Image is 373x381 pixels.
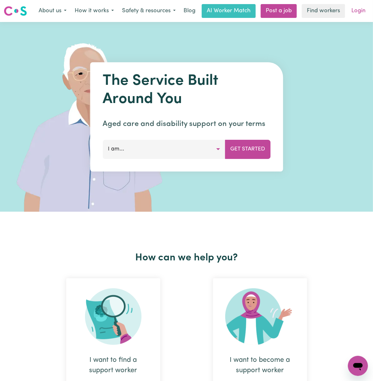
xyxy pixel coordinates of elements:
iframe: Button to launch messaging window [348,356,368,376]
button: About us [35,4,71,18]
img: Search [85,288,141,345]
img: Careseekers logo [4,5,27,17]
img: Become Worker [225,288,295,345]
button: Safety & resources [118,4,180,18]
a: Find workers [302,4,345,18]
a: Post a job [261,4,297,18]
h2: How can we help you? [40,252,333,264]
div: I want to find a support worker [81,355,145,376]
div: I want to become a support worker [228,355,292,376]
p: Aged care and disability support on your terms [103,118,270,130]
h1: The Service Built Around You [103,72,270,108]
button: Get Started [225,140,270,159]
a: Careseekers logo [4,4,27,18]
button: How it works [71,4,118,18]
a: AI Worker Match [202,4,256,18]
button: I am... [103,140,225,159]
a: Login [348,4,369,18]
a: Blog [180,4,199,18]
